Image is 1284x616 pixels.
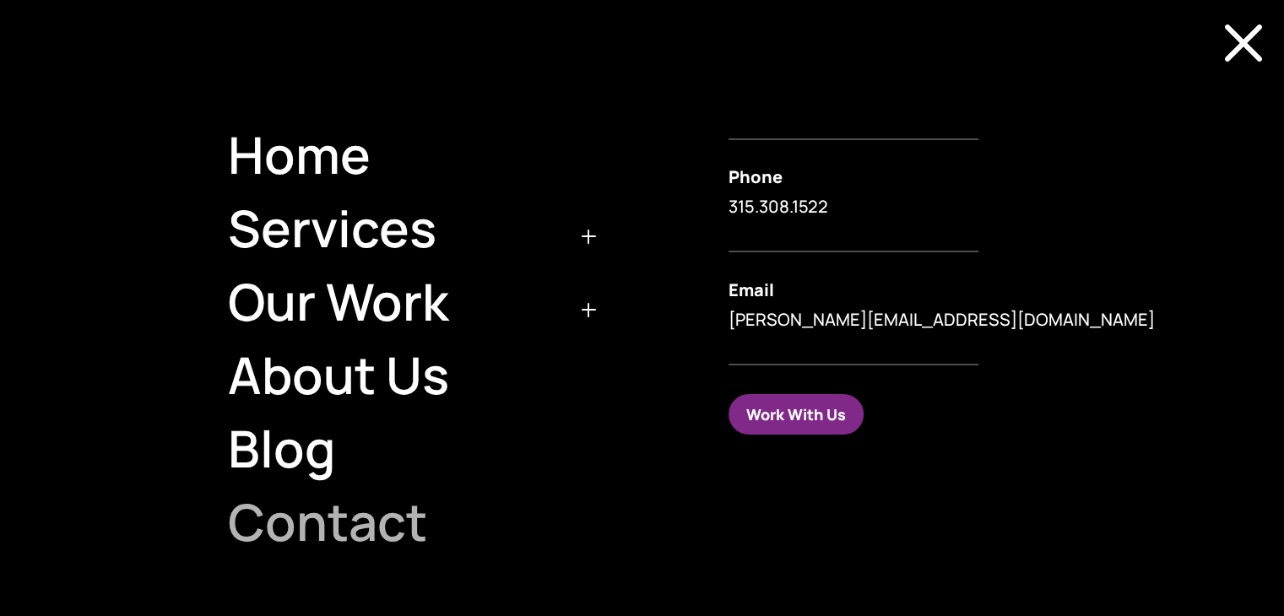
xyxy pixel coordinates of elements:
a: About Us [208,338,607,412]
a: Contact [208,485,607,559]
p: [PERSON_NAME][EMAIL_ADDRESS][DOMAIN_NAME] [729,307,1284,333]
h4: Phone [729,169,1284,194]
a: Blog [208,412,607,485]
a: Services [208,192,607,265]
h4: Email [729,282,1284,307]
span: M [1203,3,1284,84]
a: Work With Us [729,394,864,434]
a: Our Work [208,265,607,338]
p: 315.308.1522 [729,194,1284,220]
a: Home [208,118,607,192]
